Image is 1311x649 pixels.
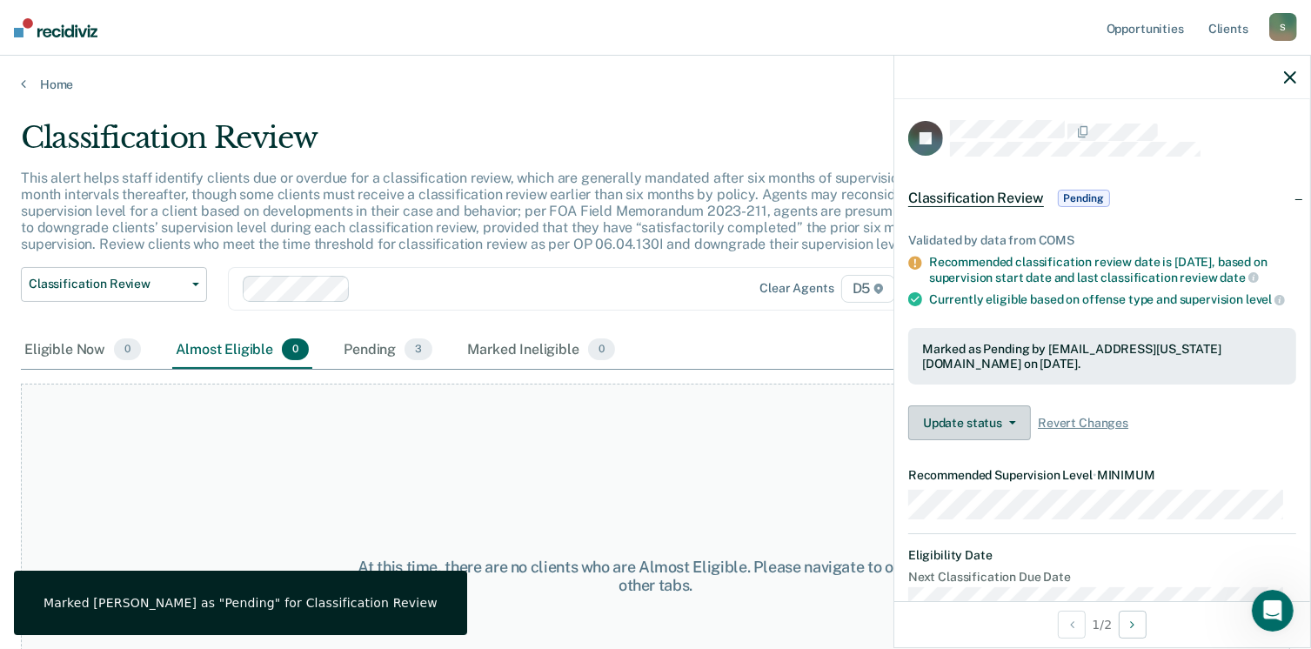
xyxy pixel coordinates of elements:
div: Currently eligible based on offense type and supervision [929,291,1296,307]
button: Next Opportunity [1119,611,1147,639]
div: Almost Eligible [172,331,312,370]
span: 0 [588,338,615,361]
span: 3 [405,338,432,361]
dt: Eligibility Date [908,548,1296,563]
p: This alert helps staff identify clients due or overdue for a classification review, which are gen... [21,170,993,253]
div: Eligible Now [21,331,144,370]
dt: Next Classification Due Date [908,570,1296,585]
dt: Recommended Supervision Level MINIMUM [908,468,1296,483]
div: Pending [340,331,436,370]
div: Marked Ineligible [464,331,619,370]
div: Recommended classification review date is [DATE], based on supervision start date and last classi... [929,255,1296,284]
div: Marked [PERSON_NAME] as "Pending" for Classification Review [43,595,438,611]
div: Marked as Pending by [EMAIL_ADDRESS][US_STATE][DOMAIN_NAME] on [DATE]. [922,342,1282,371]
span: level [1246,292,1285,306]
iframe: Intercom live chat [1252,590,1294,632]
span: • [1093,468,1097,482]
a: Home [21,77,1290,92]
span: 0 [282,338,309,361]
div: Validated by data from COMS [908,233,1296,248]
img: Recidiviz [14,18,97,37]
div: S [1269,13,1297,41]
span: Classification Review [29,277,185,291]
span: Classification Review [908,190,1044,207]
div: Clear agents [759,281,833,296]
div: Classification ReviewPending [894,171,1310,226]
div: 1 / 2 [894,601,1310,647]
div: At this time, there are no clients who are Almost Eligible. Please navigate to one of the other t... [338,558,973,595]
button: Update status [908,405,1031,440]
div: Classification Review [21,120,1004,170]
span: D5 [841,275,896,303]
span: Pending [1058,190,1110,207]
span: 0 [114,338,141,361]
button: Previous Opportunity [1058,611,1086,639]
span: Revert Changes [1038,416,1128,431]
